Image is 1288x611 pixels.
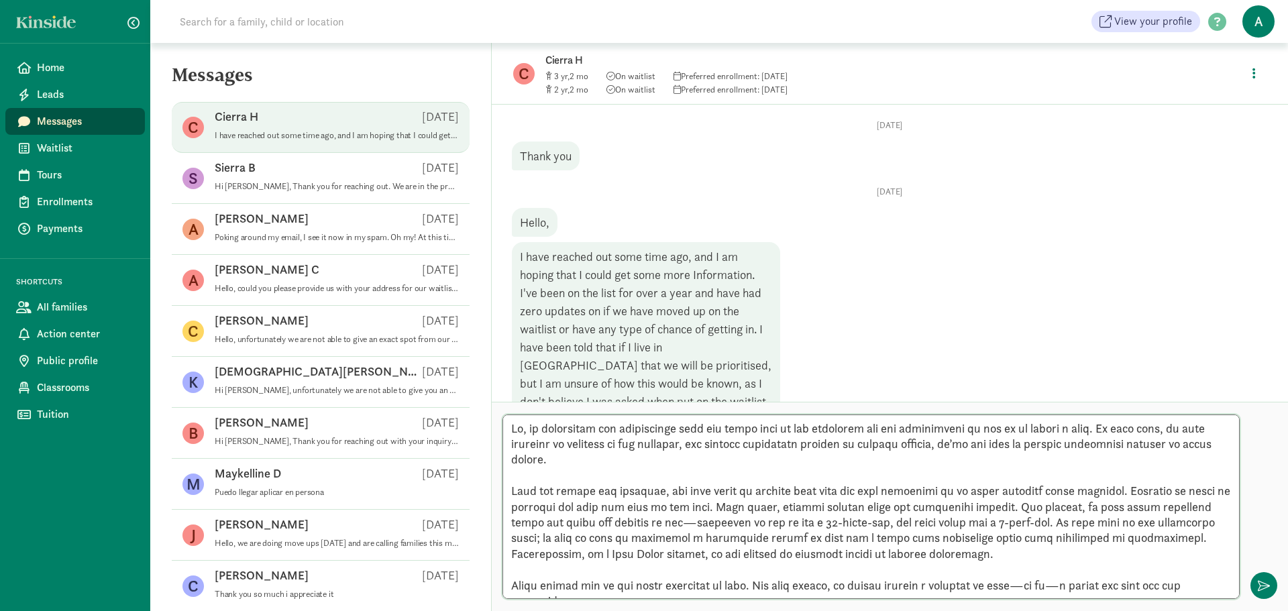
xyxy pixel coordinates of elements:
[215,211,309,227] p: [PERSON_NAME]
[37,167,134,183] span: Tours
[512,120,1268,131] p: [DATE]
[37,326,134,342] span: Action center
[422,465,459,482] p: [DATE]
[5,162,145,188] a: Tours
[215,436,459,447] p: Hi [PERSON_NAME], Thank you for reaching out with your inquiry about care for [PERSON_NAME]. We a...
[674,84,788,95] span: Preferred enrollment: [DATE]
[215,313,309,329] p: [PERSON_NAME]
[215,516,309,533] p: [PERSON_NAME]
[182,321,204,342] figure: C
[37,221,134,237] span: Payments
[37,353,134,369] span: Public profile
[606,70,655,82] span: On waitlist
[215,487,459,498] p: Puedo llegar aplicar en persona
[37,140,134,156] span: Waitlist
[422,109,459,125] p: [DATE]
[5,81,145,108] a: Leads
[422,364,459,380] p: [DATE]
[172,8,548,35] input: Search for a family, child or location
[5,54,145,81] a: Home
[1114,13,1192,30] span: View your profile
[512,142,580,170] div: Thank you
[182,219,204,240] figure: A
[422,160,459,176] p: [DATE]
[215,160,256,176] p: Sierra B
[37,113,134,129] span: Messages
[182,372,204,393] figure: K
[182,117,204,138] figure: C
[422,211,459,227] p: [DATE]
[5,321,145,347] a: Action center
[5,347,145,374] a: Public profile
[37,406,134,423] span: Tuition
[554,84,570,95] span: 2
[545,51,968,70] p: Cierra H
[422,313,459,329] p: [DATE]
[37,380,134,396] span: Classrooms
[512,186,1268,197] p: [DATE]
[215,538,459,549] p: Hello, we are doing move ups [DATE] and are calling families this month. When/if you are next on ...
[5,135,145,162] a: Waitlist
[215,385,459,396] p: Hi [PERSON_NAME], unfortunately we are not able to give you an exact wait time. We do move ups ev...
[215,283,459,294] p: Hello, could you please provide us with your address for our waitlist? This helps us determine if...
[215,130,459,141] p: I have reached out some time ago, and I am hoping that I could get some more Information. I've be...
[5,294,145,321] a: All families
[570,84,588,95] span: 2
[1242,5,1275,38] span: A
[422,567,459,584] p: [DATE]
[182,575,204,597] figure: C
[5,188,145,215] a: Enrollments
[182,524,204,546] figure: J
[215,414,309,431] p: [PERSON_NAME]
[606,84,655,95] span: On waitlist
[5,108,145,135] a: Messages
[215,364,422,380] p: [DEMOGRAPHIC_DATA][PERSON_NAME]
[5,215,145,242] a: Payments
[422,414,459,431] p: [DATE]
[215,589,459,600] p: Thank you so much i appreciate it
[422,516,459,533] p: [DATE]
[215,109,258,125] p: Cierra H
[554,70,570,82] span: 3
[37,194,134,210] span: Enrollments
[37,299,134,315] span: All families
[182,423,204,444] figure: B
[215,232,459,243] p: Poking around my email, I see it now in my spam. Oh my! At this time, [PERSON_NAME]'s Dad -- my f...
[215,567,309,584] p: [PERSON_NAME]
[182,474,204,495] figure: M
[215,181,459,192] p: Hi [PERSON_NAME], Thank you for reaching out. We are in the process of determining any open spots...
[150,64,491,97] h5: Messages
[5,374,145,401] a: Classrooms
[5,401,145,428] a: Tuition
[422,262,459,278] p: [DATE]
[215,334,459,345] p: Hello, unfortunately we are not able to give an exact spot from our waitlist, as there are many f...
[512,242,780,561] div: I have reached out some time ago, and I am hoping that I could get some more Information. I've be...
[37,87,134,103] span: Leads
[512,208,557,237] div: Hello,
[182,168,204,189] figure: S
[513,63,535,85] figure: C
[215,465,281,482] p: Maykelline D
[215,262,319,278] p: [PERSON_NAME] C
[37,60,134,76] span: Home
[182,270,204,291] figure: A
[674,70,788,82] span: Preferred enrollment: [DATE]
[1091,11,1200,32] a: View your profile
[570,70,588,82] span: 2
